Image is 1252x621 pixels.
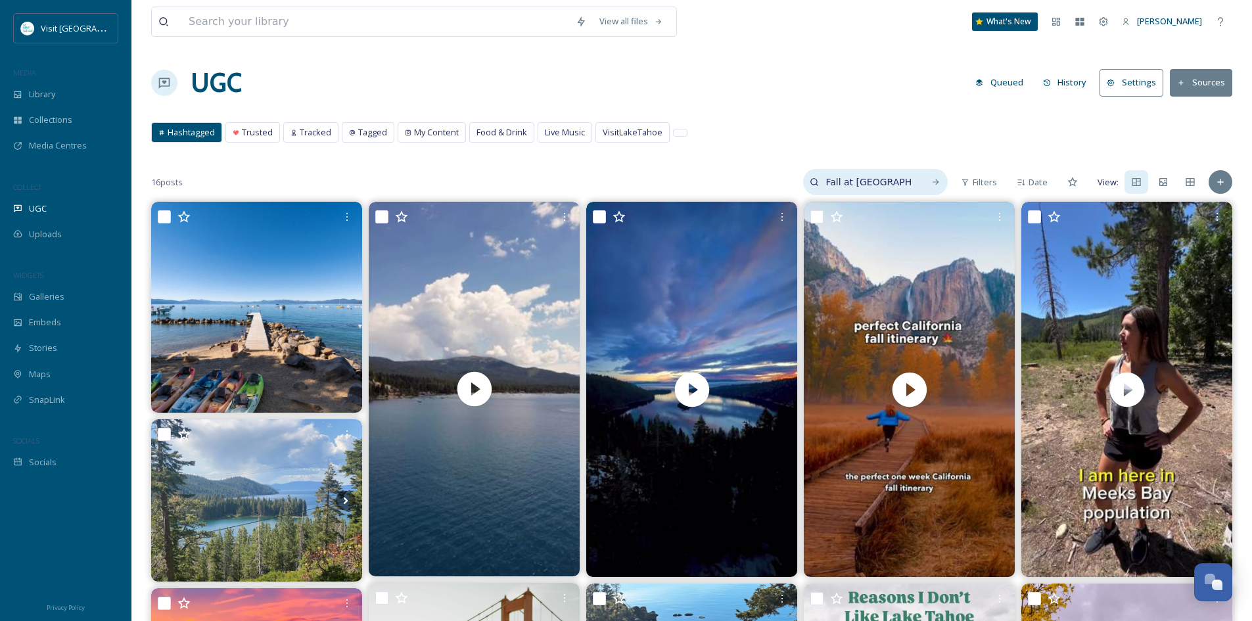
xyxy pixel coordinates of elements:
span: SnapLink [29,394,65,406]
span: SOCIALS [13,436,39,446]
a: History [1036,70,1100,95]
span: Privacy Policy [47,603,85,612]
button: History [1036,70,1094,95]
span: Media Centres [29,139,87,152]
span: Food & Drink [476,126,527,139]
a: Privacy Policy [47,599,85,614]
a: What's New [972,12,1038,31]
a: Settings [1100,69,1170,96]
span: Maps [29,368,51,380]
span: Galleries [29,290,64,303]
video: On July 7, 2025, a bear was euthanized inside someone’s home here in Tahoe. That doesn’t typicall... [1021,202,1232,577]
span: Embeds [29,316,61,329]
img: Fall into Savings at Lake Tahoe! 🍁 Crisp air, golden trails, and serene shoreline moments are cal... [151,202,362,413]
span: Date [1029,176,1048,189]
a: Queued [969,70,1036,95]
video: Mornings like this are why people fall in love with Lake Tahoe. 🌲💙 Emerald Bay’s sweeping views, ... [586,202,797,577]
video: Lake Tahoe, nestled in the Sierra Nevada mountains, owes its clarity to its unique hydrology. Abo... [369,202,580,576]
a: [PERSON_NAME] [1115,9,1209,34]
span: Socials [29,456,57,469]
span: UGC [29,202,47,215]
input: Search your library [182,7,569,36]
button: Queued [969,70,1030,95]
span: My Content [414,126,459,139]
video: California fall road trip ⬇️🍁 ✨Comment "CA Fall" for my full California fall colors guide with al... [804,202,1015,577]
span: Uploads [29,228,62,241]
span: MEDIA [13,68,36,78]
span: Stories [29,342,57,354]
a: UGC [191,63,242,103]
input: Search [819,169,917,195]
span: COLLECT [13,182,41,192]
span: WIDGETS [13,270,43,280]
span: View: [1098,176,1119,189]
span: VisitLakeTahoe [603,126,662,139]
img: thumbnail [369,202,580,576]
span: Filters [973,176,997,189]
span: 16 posts [151,176,183,189]
img: thumbnail [586,202,797,577]
span: Library [29,88,55,101]
button: Open Chat [1194,563,1232,601]
span: Visit [GEOGRAPHIC_DATA] [41,22,143,34]
img: thumbnail [1021,202,1232,577]
span: Tagged [358,126,387,139]
span: Hashtagged [168,126,215,139]
button: Settings [1100,69,1163,96]
a: View all files [593,9,670,34]
img: More hikes and adventures! After Yosemite, we headed to Emerald Bay State Park on the southern en... [151,419,362,582]
img: thumbnail [804,202,1015,577]
button: Sources [1170,69,1232,96]
img: download.jpeg [21,22,34,35]
span: [PERSON_NAME] [1137,15,1202,27]
span: Trusted [242,126,273,139]
span: Tracked [300,126,331,139]
span: Live Music [545,126,585,139]
span: Collections [29,114,72,126]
